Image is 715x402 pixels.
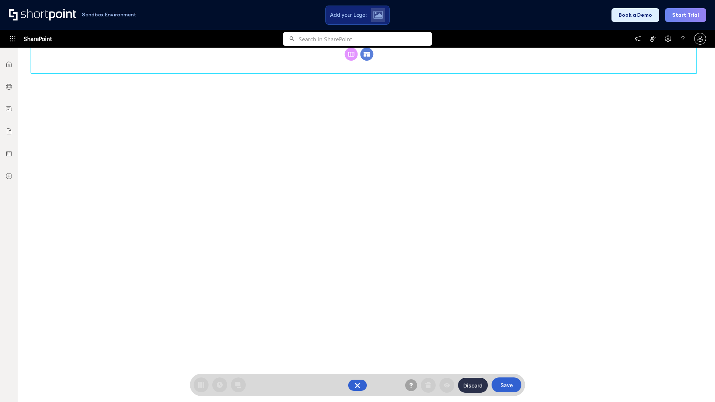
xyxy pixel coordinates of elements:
h1: Sandbox Environment [82,13,136,17]
img: Upload logo [373,11,383,19]
button: Start Trial [665,8,706,22]
iframe: Chat Widget [678,366,715,402]
button: Discard [458,378,488,393]
input: Search in SharePoint [299,32,432,46]
span: SharePoint [24,30,52,48]
button: Book a Demo [611,8,659,22]
button: Save [492,377,521,392]
span: Add your Logo: [330,12,366,18]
